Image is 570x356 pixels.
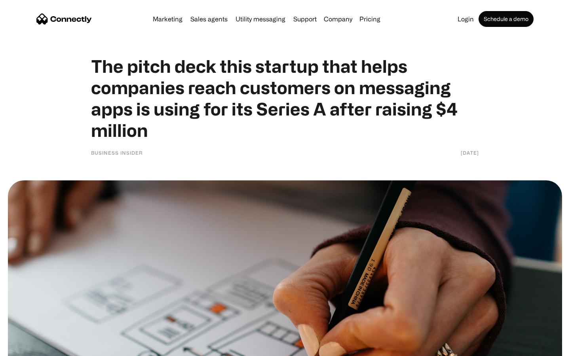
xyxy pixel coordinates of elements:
[91,149,143,157] div: Business Insider
[91,55,479,141] h1: The pitch deck this startup that helps companies reach customers on messaging apps is using for i...
[479,11,534,27] a: Schedule a demo
[290,16,320,22] a: Support
[187,16,231,22] a: Sales agents
[16,342,47,353] ul: Language list
[8,342,47,353] aside: Language selected: English
[461,149,479,157] div: [DATE]
[232,16,289,22] a: Utility messaging
[150,16,186,22] a: Marketing
[356,16,384,22] a: Pricing
[324,13,352,25] div: Company
[454,16,477,22] a: Login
